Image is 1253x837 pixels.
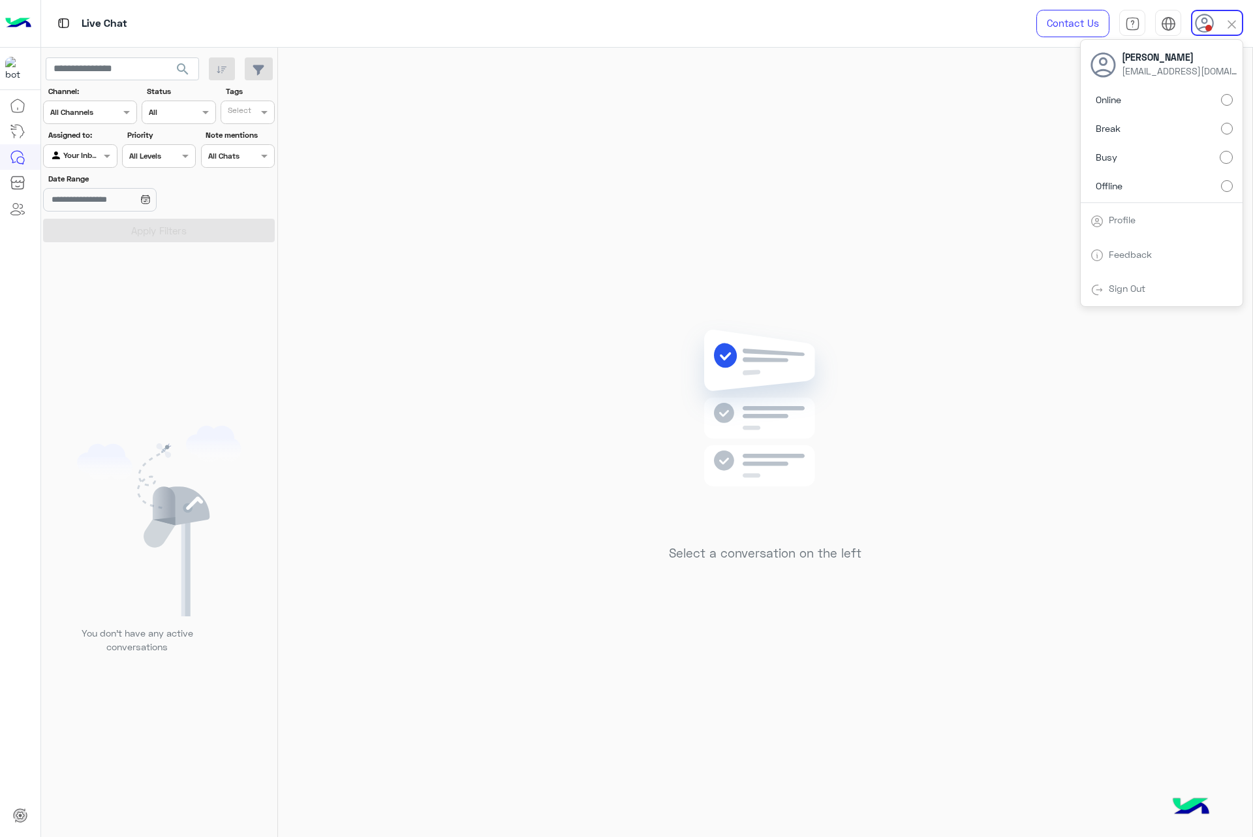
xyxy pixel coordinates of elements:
[1168,785,1214,830] img: hulul-logo.png
[77,426,241,616] img: empty users
[1125,16,1140,31] img: tab
[1096,179,1122,193] span: Offline
[1119,10,1145,37] a: tab
[147,86,214,97] label: Status
[1224,17,1239,32] img: close
[1091,215,1104,228] img: tab
[43,219,275,242] button: Apply Filters
[175,61,191,77] span: search
[1161,16,1176,31] img: tab
[226,104,251,119] div: Select
[82,15,127,33] p: Live Chat
[5,10,31,37] img: Logo
[1091,249,1104,262] img: tab
[1091,283,1104,296] img: tab
[5,57,29,80] img: 1403182699927242
[1096,93,1121,106] span: Online
[1221,94,1233,106] input: Online
[1122,50,1239,64] span: [PERSON_NAME]
[48,173,194,185] label: Date Range
[1109,283,1145,294] a: Sign Out
[1109,214,1136,225] a: Profile
[1109,249,1152,260] a: Feedback
[48,86,136,97] label: Channel:
[206,129,273,141] label: Note mentions
[71,626,203,654] p: You don’t have any active conversations
[1036,10,1109,37] a: Contact Us
[671,319,859,536] img: no messages
[669,546,861,561] h5: Select a conversation on the left
[1221,180,1233,192] input: Offline
[167,57,199,86] button: search
[1096,150,1117,164] span: Busy
[1220,151,1233,164] input: Busy
[1221,123,1233,134] input: Break
[127,129,194,141] label: Priority
[1122,64,1239,78] span: [EMAIL_ADDRESS][DOMAIN_NAME]
[48,129,116,141] label: Assigned to:
[226,86,273,97] label: Tags
[55,15,72,31] img: tab
[1096,121,1121,135] span: Break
